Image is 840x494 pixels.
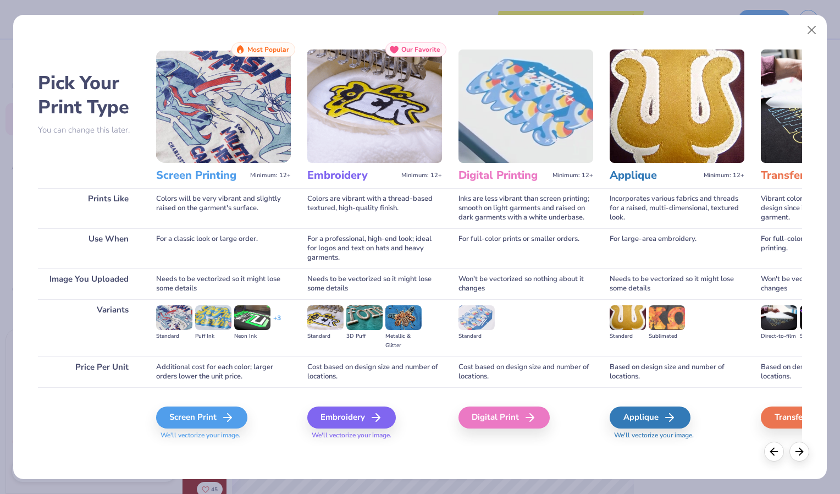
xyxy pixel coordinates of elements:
[307,431,442,440] span: We'll vectorize your image.
[307,268,442,299] div: Needs to be vectorized so it might lose some details
[307,188,442,228] div: Colors are vibrant with a thread-based textured, high-quality finish.
[458,305,495,330] img: Standard
[800,332,836,341] div: Supacolor
[273,314,281,332] div: + 3
[195,332,231,341] div: Puff Ink
[156,188,291,228] div: Colors will be very vibrant and slightly raised on the garment's surface.
[610,168,699,183] h3: Applique
[610,332,646,341] div: Standard
[156,168,246,183] h3: Screen Printing
[307,356,442,387] div: Cost based on design size and number of locations.
[156,305,192,330] img: Standard
[610,188,744,228] div: Incorporates various fabrics and threads for a raised, multi-dimensional, textured look.
[552,172,593,179] span: Minimum: 12+
[385,305,422,330] img: Metallic & Glitter
[401,46,440,53] span: Our Favorite
[156,332,192,341] div: Standard
[610,407,690,429] div: Applique
[156,356,291,387] div: Additional cost for each color; larger orders lower the unit price.
[38,268,140,299] div: Image You Uploaded
[247,46,289,53] span: Most Popular
[800,305,836,330] img: Supacolor
[458,188,593,228] div: Inks are less vibrant than screen printing; smooth on light garments and raised on dark garments ...
[38,356,140,387] div: Price Per Unit
[385,332,422,350] div: Metallic & Glitter
[156,268,291,299] div: Needs to be vectorized so it might lose some details
[802,20,822,41] button: Close
[38,71,140,119] h2: Pick Your Print Type
[307,50,442,163] img: Embroidery
[307,168,397,183] h3: Embroidery
[458,356,593,387] div: Cost based on design size and number of locations.
[458,332,495,341] div: Standard
[649,305,685,330] img: Sublimated
[610,228,744,268] div: For large-area embroidery.
[704,172,744,179] span: Minimum: 12+
[234,332,270,341] div: Neon Ink
[401,172,442,179] span: Minimum: 12+
[458,168,548,183] h3: Digital Printing
[761,332,797,341] div: Direct-to-film
[307,305,344,330] img: Standard
[38,228,140,268] div: Use When
[458,228,593,268] div: For full-color prints or smaller orders.
[610,268,744,299] div: Needs to be vectorized so it might lose some details
[38,188,140,228] div: Prints Like
[346,305,383,330] img: 3D Puff
[38,299,140,356] div: Variants
[346,332,383,341] div: 3D Puff
[458,50,593,163] img: Digital Printing
[234,305,270,330] img: Neon Ink
[250,172,291,179] span: Minimum: 12+
[761,305,797,330] img: Direct-to-film
[38,125,140,135] p: You can change this later.
[307,228,442,268] div: For a professional, high-end look; ideal for logos and text on hats and heavy garments.
[195,305,231,330] img: Puff Ink
[156,407,247,429] div: Screen Print
[307,407,396,429] div: Embroidery
[307,332,344,341] div: Standard
[458,268,593,299] div: Won't be vectorized so nothing about it changes
[610,50,744,163] img: Applique
[156,431,291,440] span: We'll vectorize your image.
[610,431,744,440] span: We'll vectorize your image.
[458,407,550,429] div: Digital Print
[610,305,646,330] img: Standard
[156,50,291,163] img: Screen Printing
[610,356,744,387] div: Based on design size and number of locations.
[649,332,685,341] div: Sublimated
[156,228,291,268] div: For a classic look or large order.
